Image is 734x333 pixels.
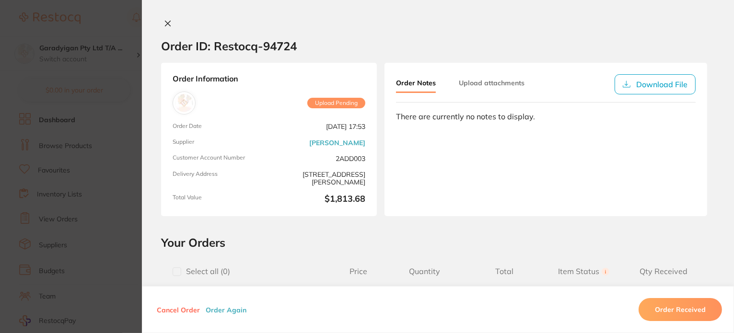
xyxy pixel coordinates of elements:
b: $1,813.68 [273,194,365,205]
span: [DATE] 17:53 [273,123,365,131]
img: Henry Schein Halas [175,94,193,112]
strong: Order Information [173,74,365,84]
span: [STREET_ADDRESS][PERSON_NAME] [273,171,365,186]
button: Order Again [203,305,249,314]
span: Delivery Address [173,171,265,186]
button: Cancel Order [154,305,203,314]
a: [PERSON_NAME] [309,139,365,147]
button: Order Received [639,298,722,321]
h2: Your Orders [161,235,715,250]
span: Order Date [173,123,265,131]
span: Qty Received [624,267,703,276]
span: Supplier [173,138,265,147]
button: Upload attachments [459,74,524,92]
h2: Order ID: Restocq- 94724 [161,39,297,53]
span: Item Status [544,267,624,276]
button: Download File [615,74,696,94]
span: 2ADD003 [273,154,365,162]
span: Total Value [173,194,265,205]
span: Select all ( 0 ) [181,267,230,276]
span: Quantity [385,267,465,276]
span: Upload Pending [307,98,365,108]
span: Customer Account Number [173,154,265,162]
button: Order Notes [396,74,436,93]
div: There are currently no notes to display. [396,112,696,121]
span: Total [465,267,544,276]
span: Price [332,267,385,276]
